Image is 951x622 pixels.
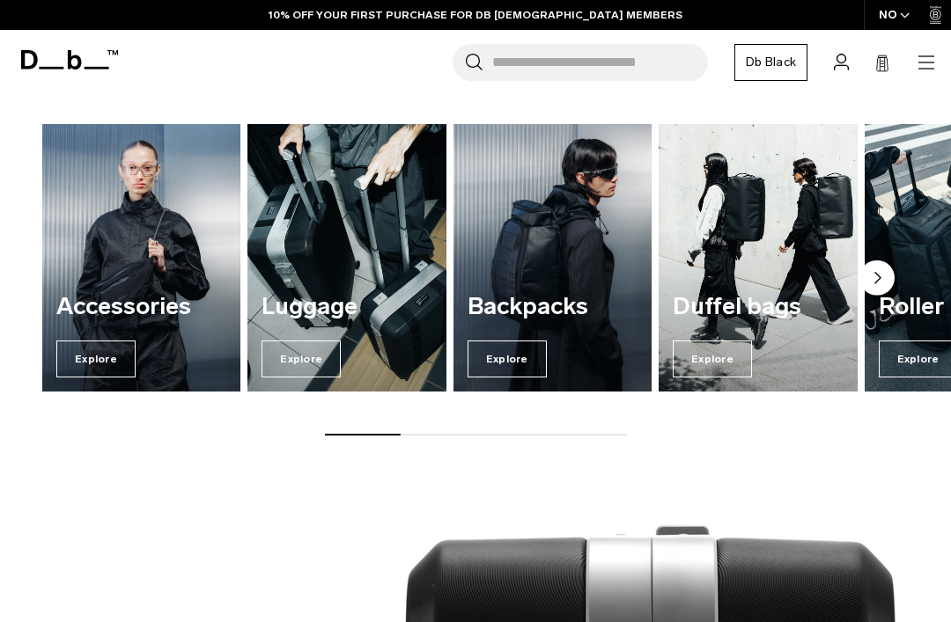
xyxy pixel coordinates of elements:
a: 10% OFF YOUR FIRST PURCHASE FOR DB [DEMOGRAPHIC_DATA] MEMBERS [269,7,682,23]
h3: Luggage [262,294,431,320]
a: Luggage Explore [247,124,446,391]
div: 4 / 7 [659,124,857,391]
span: Explore [56,340,136,377]
div: 2 / 7 [247,124,446,391]
div: 1 / 7 [42,124,240,391]
a: Backpacks Explore [453,124,652,391]
h3: Backpacks [468,294,638,320]
a: Accessories Explore [42,124,240,391]
span: Explore [468,340,547,377]
div: 3 / 7 [453,124,652,391]
a: Db Black [734,44,807,81]
button: Next slide [859,260,895,299]
h3: Accessories [56,294,226,320]
h3: Duffel bags [673,294,843,320]
span: Explore [673,340,752,377]
a: Duffel bags Explore [659,124,857,391]
span: Explore [262,340,341,377]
